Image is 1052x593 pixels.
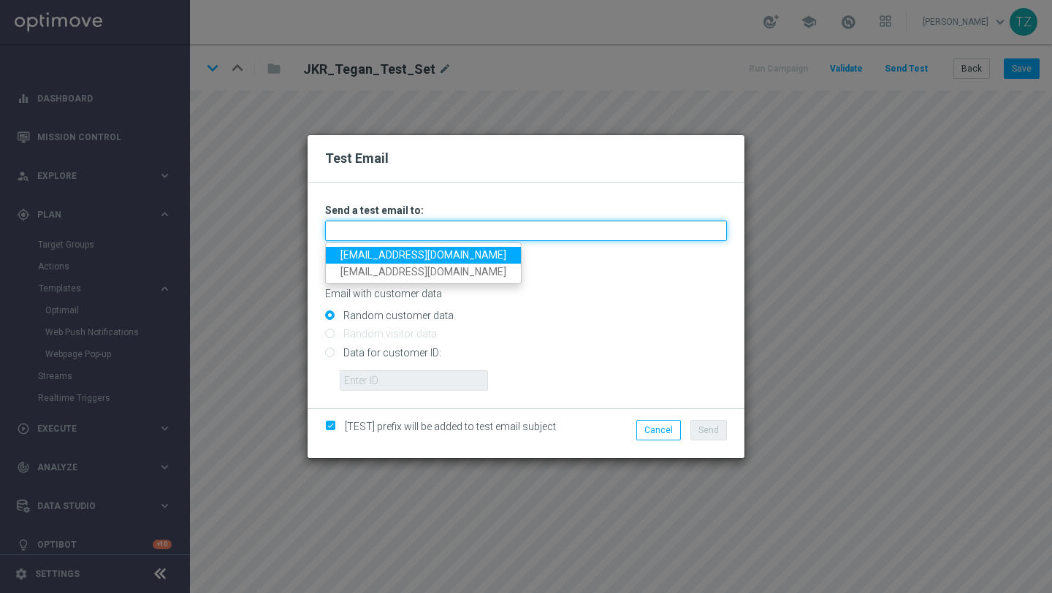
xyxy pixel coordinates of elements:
button: Cancel [636,420,681,440]
h2: Test Email [325,150,727,167]
label: Random customer data [340,309,454,322]
button: Send [690,420,727,440]
h3: Send a test email to: [325,204,727,217]
span: [TEST] prefix will be added to test email subject [345,421,556,432]
a: [EMAIL_ADDRESS][DOMAIN_NAME] [326,247,521,264]
span: Send [698,425,719,435]
a: [EMAIL_ADDRESS][DOMAIN_NAME] [326,264,521,280]
p: Separate multiple addresses with commas [325,245,727,258]
p: Email with customer data [325,287,727,300]
input: Enter ID [340,370,488,391]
